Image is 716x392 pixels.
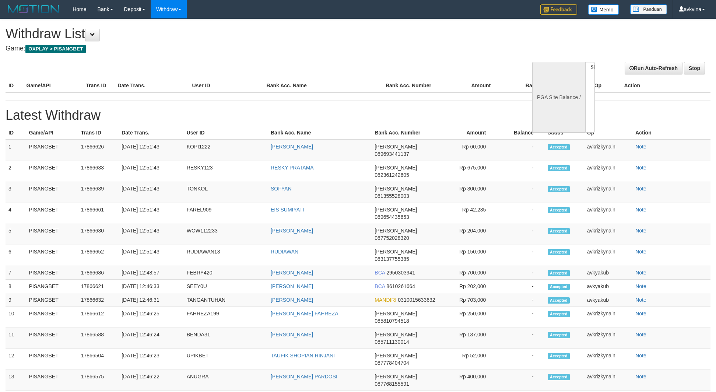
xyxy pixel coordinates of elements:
span: Accepted [548,165,570,171]
span: 089654435653 [375,214,409,220]
td: PISANGBET [26,370,78,391]
td: 7 [6,266,26,280]
td: avkrizkynain [584,328,632,349]
a: Stop [684,62,705,74]
th: Date Trans. [119,126,183,140]
td: 17866575 [78,370,119,391]
a: [PERSON_NAME] FAHREZA [271,311,338,316]
td: PISANGBET [26,140,78,161]
th: Game/API [26,126,78,140]
th: Status [545,126,584,140]
th: User ID [184,126,268,140]
th: ID [6,79,24,92]
td: avkrizkynain [584,307,632,328]
td: Rp 52,000 [441,349,497,370]
td: KOPI1222 [184,140,268,161]
span: [PERSON_NAME] [375,165,417,171]
h1: Latest Withdraw [6,108,710,123]
td: - [497,245,544,266]
img: Button%20Memo.svg [588,4,619,15]
td: avkrizkynain [584,182,632,203]
a: Note [635,283,646,289]
td: [DATE] 12:46:23 [119,349,183,370]
span: BCA [375,270,385,276]
td: avkrizkynain [584,349,632,370]
img: Feedback.jpg [540,4,577,15]
td: 9 [6,293,26,307]
td: 17866612 [78,307,119,328]
a: SOFYAN [271,186,292,192]
span: 081355528003 [375,193,409,199]
td: 17866588 [78,328,119,349]
th: Amount [441,126,497,140]
td: PISANGBET [26,328,78,349]
td: 17866630 [78,224,119,245]
td: - [497,266,544,280]
a: EIS SUMIYATI [271,207,304,213]
th: Amount [442,79,502,92]
td: FEBRY420 [184,266,268,280]
span: [PERSON_NAME] [375,332,417,337]
td: 2 [6,161,26,182]
td: - [497,328,544,349]
span: Accepted [548,228,570,234]
span: 085810794518 [375,318,409,324]
td: 17866652 [78,245,119,266]
a: [PERSON_NAME] [271,144,313,150]
th: Action [632,126,710,140]
a: Note [635,144,646,150]
span: [PERSON_NAME] [375,228,417,234]
span: [PERSON_NAME] [375,207,417,213]
td: avkrizkynain [584,203,632,224]
td: ANUGRA [184,370,268,391]
span: Accepted [548,144,570,150]
span: [PERSON_NAME] [375,144,417,150]
td: - [497,140,544,161]
td: [DATE] 12:48:57 [119,266,183,280]
td: RESKY123 [184,161,268,182]
img: panduan.png [630,4,667,14]
td: Rp 250,000 [441,307,497,328]
td: avkrizkynain [584,140,632,161]
td: BENDA31 [184,328,268,349]
a: Note [635,186,646,192]
td: PISANGBET [26,280,78,293]
a: [PERSON_NAME] [271,332,313,337]
td: Rp 703,000 [441,293,497,307]
td: 12 [6,349,26,370]
td: 17866633 [78,161,119,182]
td: PISANGBET [26,203,78,224]
span: 083137755385 [375,256,409,262]
td: - [497,370,544,391]
td: [DATE] 12:51:43 [119,245,183,266]
td: 17866626 [78,140,119,161]
th: Trans ID [78,126,119,140]
img: MOTION_logo.png [6,4,62,15]
span: [PERSON_NAME] [375,374,417,379]
td: 5 [6,224,26,245]
td: Rp 700,000 [441,266,497,280]
td: 8 [6,280,26,293]
td: - [497,349,544,370]
td: [DATE] 12:46:22 [119,370,183,391]
td: FAHREZA199 [184,307,268,328]
th: Bank Acc. Number [383,79,442,92]
span: Accepted [548,284,570,290]
td: - [497,280,544,293]
a: Note [635,165,646,171]
td: [DATE] 12:51:43 [119,203,183,224]
a: TAUFIK SHOPIAN RINJANI [271,353,335,358]
td: FAREL909 [184,203,268,224]
td: PISANGBET [26,224,78,245]
a: Note [635,353,646,358]
td: Rp 202,000 [441,280,497,293]
span: 8610261664 [386,283,415,289]
a: Note [635,228,646,234]
td: Rp 400,000 [441,370,497,391]
th: Op [592,79,621,92]
td: TANGANTUHAN [184,293,268,307]
td: RUDIAWAN13 [184,245,268,266]
span: 089693441137 [375,151,409,157]
span: 0310015633632 [398,297,435,303]
td: PISANGBET [26,293,78,307]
